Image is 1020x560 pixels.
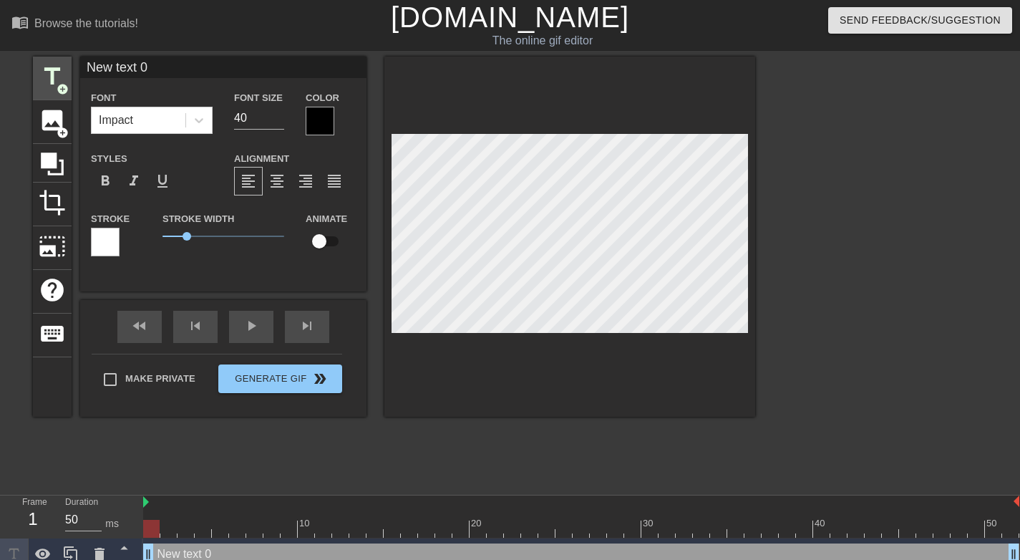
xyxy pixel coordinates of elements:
[311,370,329,387] span: double_arrow
[162,212,234,226] label: Stroke Width
[57,127,69,139] span: add_circle
[91,91,116,105] label: Font
[39,233,66,260] span: photo_size_select_large
[131,317,148,334] span: fast_rewind
[91,212,130,226] label: Stroke
[224,370,336,387] span: Generate Gif
[828,7,1012,34] button: Send Feedback/Suggestion
[306,212,347,226] label: Animate
[391,1,629,33] a: [DOMAIN_NAME]
[105,516,119,531] div: ms
[65,498,98,507] label: Duration
[39,189,66,216] span: crop
[39,276,66,304] span: help
[11,496,54,537] div: Frame
[125,372,195,386] span: Make Private
[125,173,142,190] span: format_italic
[471,516,484,531] div: 20
[298,317,316,334] span: skip_next
[234,91,283,105] label: Font Size
[268,173,286,190] span: format_align_center
[840,11,1001,29] span: Send Feedback/Suggestion
[57,83,69,95] span: add_circle
[240,173,257,190] span: format_align_left
[11,14,138,36] a: Browse the tutorials!
[243,317,260,334] span: play_arrow
[299,516,312,531] div: 10
[39,320,66,347] span: keyboard
[154,173,171,190] span: format_underline
[218,365,342,393] button: Generate Gif
[297,173,314,190] span: format_align_right
[39,63,66,90] span: title
[326,173,343,190] span: format_align_justify
[643,516,656,531] div: 30
[91,152,127,166] label: Styles
[11,14,29,31] span: menu_book
[187,317,204,334] span: skip_previous
[39,107,66,134] span: image
[34,17,138,29] div: Browse the tutorials!
[815,516,827,531] div: 40
[99,112,133,129] div: Impact
[306,91,339,105] label: Color
[234,152,289,166] label: Alignment
[347,32,738,49] div: The online gif editor
[97,173,114,190] span: format_bold
[22,506,44,532] div: 1
[1014,496,1019,507] img: bound-end.png
[986,516,999,531] div: 50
